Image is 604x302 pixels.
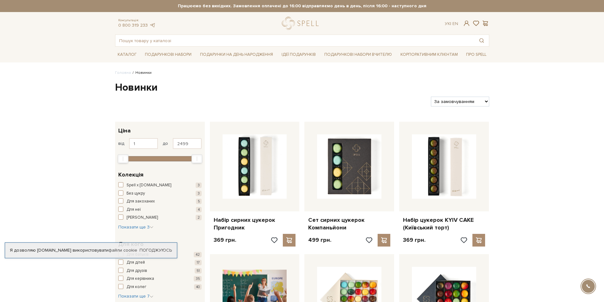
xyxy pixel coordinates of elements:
[452,21,458,26] a: En
[118,190,202,197] button: Без цукру 3
[196,207,202,212] span: 4
[118,293,153,299] span: Показати ще 7
[195,268,202,273] span: 51
[142,50,194,60] a: Подарункові набори
[131,70,152,76] li: Новинки
[118,293,153,299] button: Показати ще 7
[118,276,202,282] button: Для керівника 35
[279,50,318,60] a: Ідеї подарунків
[115,35,474,46] input: Пошук товару у каталозі
[118,284,202,290] button: Для колег 40
[196,183,202,188] span: 3
[127,284,146,290] span: Для колег
[195,260,202,265] span: 17
[140,247,172,253] a: Погоджуюсь
[118,268,202,274] button: Для друзів 51
[127,190,145,197] span: Без цукру
[127,260,145,266] span: Для дітей
[445,21,458,27] div: Ук
[127,215,158,221] span: [PERSON_NAME]
[474,35,489,46] button: Пошук товару у каталозі
[118,198,202,205] button: Для закоханих 5
[129,138,158,149] input: Ціна
[115,50,139,60] a: Каталог
[5,247,177,253] div: Я дозволяю [DOMAIN_NAME] використовувати
[127,207,141,213] span: Для неї
[214,216,296,231] a: Набір сирних цукерок Пригодник
[322,49,394,60] a: Подарункові набори Вчителю
[127,198,155,205] span: Для закоханих
[118,215,202,221] button: [PERSON_NAME] 2
[118,182,202,189] button: Spell x [DOMAIN_NAME] 3
[196,199,202,204] span: 5
[118,260,202,266] button: Для дітей 17
[308,216,390,231] a: Сет сирних цукерок Компаньйони
[149,22,156,28] a: telegram
[118,224,153,230] span: Показати ще 3
[192,154,202,163] div: Max
[194,276,202,281] span: 35
[118,22,148,28] a: 0 800 319 233
[118,224,153,230] button: Показати ще 3
[127,276,154,282] span: Для керівника
[108,247,137,253] a: файли cookie
[115,70,131,75] a: Головна
[198,50,276,60] a: Подарунки на День народження
[115,3,489,9] strong: Працюємо без вихідних. Замовлення оплачені до 16:00 відправляємо день в день, після 16:00 - насту...
[118,207,202,213] button: Для неї 4
[118,240,144,248] span: Для кого
[196,215,202,220] span: 2
[282,17,321,30] a: logo
[118,18,156,22] span: Консультація:
[173,138,202,149] input: Ціна
[118,126,131,135] span: Ціна
[127,268,147,274] span: Для друзів
[308,236,331,244] p: 499 грн.
[118,141,124,146] span: від
[115,81,489,94] h1: Новинки
[127,182,171,189] span: Spell x [DOMAIN_NAME]
[403,216,485,231] a: Набір цукерок KYIV CAKE (Київський торт)
[196,191,202,196] span: 3
[403,236,425,244] p: 369 грн.
[398,50,460,60] a: Корпоративним клієнтам
[118,170,143,179] span: Колекція
[163,141,168,146] span: до
[194,252,202,257] span: 42
[214,236,236,244] p: 369 грн.
[464,50,489,60] a: Про Spell
[194,284,202,290] span: 40
[118,154,128,163] div: Min
[450,21,451,26] span: |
